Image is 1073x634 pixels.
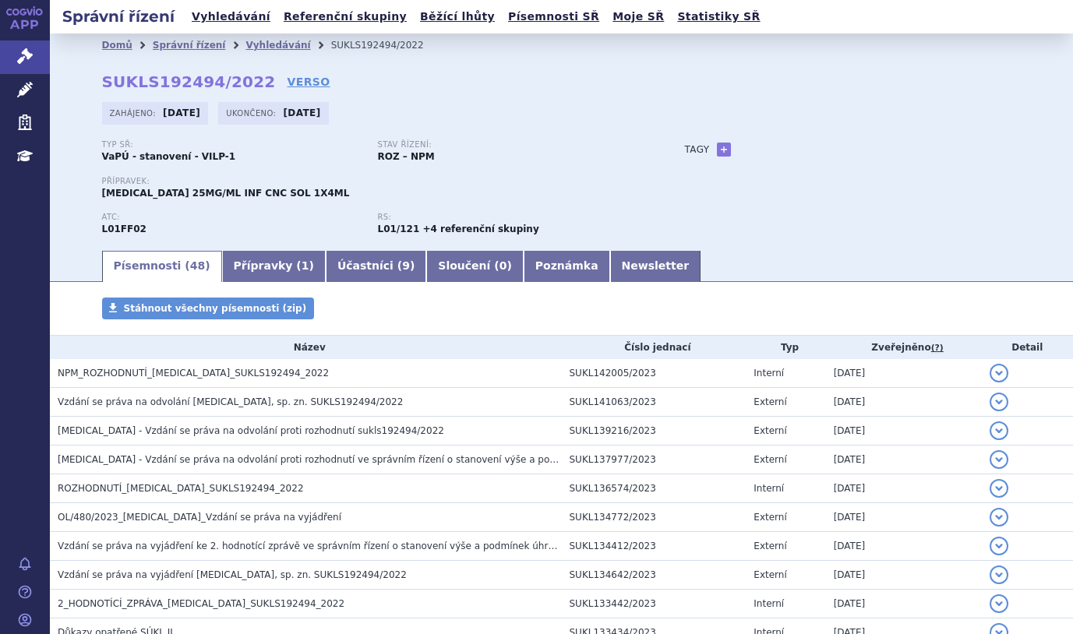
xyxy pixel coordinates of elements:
span: KEYTRUDA - Vzdání se práva na odvolání proti rozhodnutí ve správním řízení o stanovení výše a pod... [58,454,709,465]
a: Domů [102,40,132,51]
a: Vyhledávání [245,40,310,51]
td: [DATE] [826,359,982,388]
span: Externí [754,541,786,551]
td: SUKL142005/2023 [562,359,747,388]
button: detail [990,508,1008,527]
span: 2_HODNOTÍCÍ_ZPRÁVA_KEYTRUDA_SUKLS192494_2022 [58,598,344,609]
strong: +4 referenční skupiny [422,224,538,234]
td: SUKL134772/2023 [562,503,747,532]
a: Písemnosti SŘ [503,6,604,27]
p: Přípravek: [102,177,654,186]
button: detail [990,565,1008,584]
span: Externí [754,425,786,436]
p: RS: [378,213,638,222]
strong: VaPÚ - stanovení - VILP-1 [102,151,236,162]
a: Statistiky SŘ [672,6,764,27]
td: [DATE] [826,503,982,532]
p: Stav řízení: [378,140,638,150]
td: [DATE] [826,590,982,618]
button: detail [990,450,1008,469]
th: Typ [746,336,825,359]
span: KEYTRUDA - Vzdání se práva na odvolání proti rozhodnutí sukls192494/2022 [58,425,444,436]
li: SUKLS192494/2022 [331,33,444,57]
span: Externí [754,454,786,465]
a: Poznámka [524,251,610,282]
span: [MEDICAL_DATA] 25MG/ML INF CNC SOL 1X4ML [102,188,350,199]
td: [DATE] [826,388,982,417]
td: SUKL137977/2023 [562,446,747,474]
td: SUKL136574/2023 [562,474,747,503]
span: Vzdání se práva na vyjádření KEYTRUDA, sp. zn. SUKLS192494/2022 [58,569,407,580]
span: 48 [190,259,205,272]
a: Běžící lhůty [415,6,499,27]
abbr: (?) [931,343,944,354]
span: Zahájeno: [110,107,159,119]
a: Vyhledávání [187,6,275,27]
a: Správní řízení [153,40,226,51]
span: 1 [302,259,309,272]
td: SUKL139216/2023 [562,417,747,446]
a: VERSO [287,74,330,90]
td: SUKL134412/2023 [562,532,747,561]
a: Písemnosti (48) [102,251,222,282]
span: Externí [754,512,786,523]
button: detail [990,393,1008,411]
td: [DATE] [826,474,982,503]
a: Stáhnout všechny písemnosti (zip) [102,298,315,319]
td: [DATE] [826,417,982,446]
a: Účastníci (9) [326,251,426,282]
button: detail [990,364,1008,382]
th: Detail [982,336,1073,359]
a: Přípravky (1) [222,251,326,282]
button: detail [990,594,1008,613]
span: Ukončeno: [226,107,279,119]
a: Sloučení (0) [426,251,523,282]
span: ROZHODNUTÍ_KEYTRUDA_SUKLS192494_2022 [58,483,304,494]
p: ATC: [102,213,362,222]
h2: Správní řízení [50,5,187,27]
th: Název [50,336,562,359]
span: Externí [754,569,786,580]
span: Vzdání se práva na odvolání KEYTRUDA, sp. zn. SUKLS192494/2022 [58,396,403,407]
a: Moje SŘ [608,6,669,27]
strong: SUKLS192494/2022 [102,72,276,91]
button: detail [990,479,1008,498]
span: 0 [499,259,507,272]
span: Stáhnout všechny písemnosti (zip) [124,303,307,314]
button: detail [990,421,1008,440]
td: [DATE] [826,532,982,561]
strong: pembrolizumab [378,224,420,234]
button: detail [990,537,1008,555]
p: Typ SŘ: [102,140,362,150]
span: OL/480/2023_Keytruda_Vzdání se práva na vyjádření [58,512,341,523]
td: SUKL133442/2023 [562,590,747,618]
strong: [DATE] [283,107,320,118]
span: 9 [402,259,410,272]
strong: [DATE] [163,107,200,118]
td: [DATE] [826,446,982,474]
td: SUKL134642/2023 [562,561,747,590]
a: + [717,143,731,157]
strong: ROZ – NPM [378,151,435,162]
a: Referenční skupiny [279,6,411,27]
a: Newsletter [610,251,701,282]
td: SUKL141063/2023 [562,388,747,417]
span: Interní [754,483,784,494]
th: Zveřejněno [826,336,982,359]
span: Externí [754,396,786,407]
th: Číslo jednací [562,336,747,359]
strong: PEMBROLIZUMAB [102,224,146,234]
h3: Tagy [685,140,710,159]
span: Vzdání se práva na vyjádření ke 2. hodnotící zprávě ve správním řízení o stanovení výše a podmíne... [58,541,947,551]
td: [DATE] [826,561,982,590]
span: Interní [754,598,784,609]
span: Interní [754,368,784,379]
span: NPM_ROZHODNUTÍ_KEYTRUDA_SUKLS192494_2022 [58,368,329,379]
